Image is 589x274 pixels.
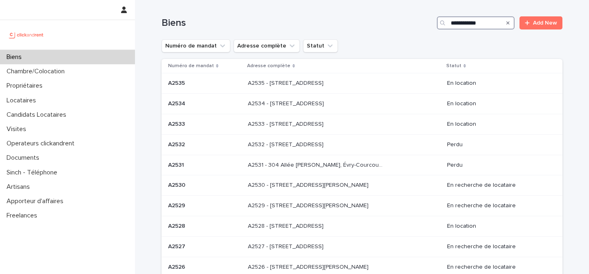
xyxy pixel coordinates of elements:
p: Candidats Locataires [3,111,73,119]
p: En recherche de locataire [447,202,549,209]
p: A2534 - 134 Cours Aquitaine, Boulogne-Billancourt 92100 [248,99,326,107]
h1: Biens [162,17,434,29]
p: A2533 [168,119,187,128]
p: A2532 [168,140,187,148]
p: En recherche de locataire [447,182,549,189]
p: En location [447,80,549,87]
p: A2530 [168,180,187,189]
p: A2527 [168,242,187,250]
button: Adresse complète [234,39,300,52]
p: Artisans [3,183,36,191]
p: Freelances [3,212,44,220]
p: A2529 - 14 rue Honoré de Balzac, Garges-lès-Gonesse 95140 [248,201,370,209]
p: Propriétaires [3,82,49,90]
p: Perdu [447,141,549,148]
tr: A2535A2535 A2535 - [STREET_ADDRESS]A2535 - [STREET_ADDRESS] En location [162,73,562,94]
tr: A2528A2528 A2528 - [STREET_ADDRESS]A2528 - [STREET_ADDRESS] En location [162,216,562,236]
p: En recherche de locataire [447,264,549,271]
span: Add New [533,20,557,26]
img: UCB0brd3T0yccxBKYDjQ [7,27,46,43]
p: A2528 - [STREET_ADDRESS] [248,221,325,230]
tr: A2527A2527 A2527 - [STREET_ADDRESS]A2527 - [STREET_ADDRESS] En recherche de locataire [162,236,562,257]
p: A2531 [168,160,186,169]
tr: A2530A2530 A2530 - [STREET_ADDRESS][PERSON_NAME]A2530 - [STREET_ADDRESS][PERSON_NAME] En recherch... [162,175,562,196]
p: En location [447,223,549,230]
button: Statut [303,39,338,52]
p: Locataires [3,97,43,104]
tr: A2529A2529 A2529 - [STREET_ADDRESS][PERSON_NAME]A2529 - [STREET_ADDRESS][PERSON_NAME] En recherch... [162,196,562,216]
p: Adresse complète [247,61,290,70]
p: A2527 - [STREET_ADDRESS] [248,242,325,250]
input: Search [437,16,515,29]
p: Numéro de mandat [168,61,214,70]
p: A2534 [168,99,187,107]
p: Biens [3,53,28,61]
p: A2530 - [STREET_ADDRESS][PERSON_NAME] [248,180,370,189]
p: Sinch - Téléphone [3,169,64,177]
p: A2526 [168,262,187,271]
p: A2531 - 304 Allée Pablo Neruda, Évry-Courcouronnes 91000 [248,160,386,169]
p: Visites [3,125,33,133]
p: A2529 [168,201,187,209]
p: Operateurs clickandrent [3,140,81,147]
p: Perdu [447,162,549,169]
a: Add New [519,16,562,29]
p: En recherche de locataire [447,243,549,250]
p: A2532 - [STREET_ADDRESS] [248,140,325,148]
p: A2526 - [STREET_ADDRESS][PERSON_NAME] [248,262,370,271]
tr: A2531A2531 A2531 - 304 Allée [PERSON_NAME], Évry-Courcouronnes 91000A2531 - 304 Allée [PERSON_NAM... [162,155,562,175]
p: Chambre/Colocation [3,68,71,75]
p: A2528 [168,221,187,230]
p: Statut [446,61,461,70]
p: A2535 - 262 rue du Faubourg Saint-Martin, Paris 75010 [248,78,325,87]
p: A2535 [168,78,187,87]
tr: A2532A2532 A2532 - [STREET_ADDRESS]A2532 - [STREET_ADDRESS] Perdu [162,134,562,155]
p: A2533 - [STREET_ADDRESS] [248,119,325,128]
p: En location [447,121,549,128]
tr: A2534A2534 A2534 - [STREET_ADDRESS]A2534 - [STREET_ADDRESS] En location [162,94,562,114]
button: Numéro de mandat [162,39,230,52]
p: Apporteur d'affaires [3,197,70,205]
p: En location [447,100,549,107]
tr: A2533A2533 A2533 - [STREET_ADDRESS]A2533 - [STREET_ADDRESS] En location [162,114,562,134]
p: Documents [3,154,46,162]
